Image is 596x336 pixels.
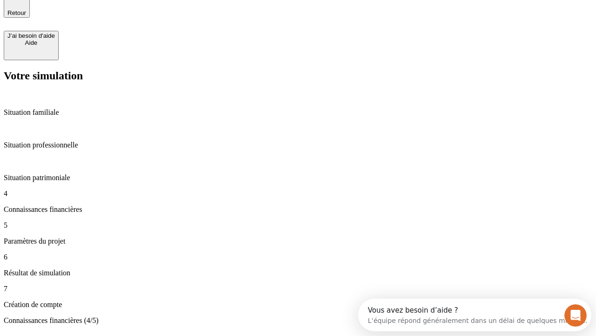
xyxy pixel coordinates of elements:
p: 6 [4,253,592,261]
p: Connaissances financières [4,205,592,214]
p: Connaissances financières (4/5) [4,316,592,325]
div: Vous avez besoin d’aide ? [10,8,229,15]
p: 5 [4,221,592,230]
span: Retour [7,9,26,16]
p: 7 [4,285,592,293]
p: Situation professionnelle [4,141,592,149]
div: J’ai besoin d'aide [7,32,55,39]
h2: Votre simulation [4,70,592,82]
p: 4 [4,189,592,198]
p: Situation familiale [4,108,592,117]
iframe: Intercom live chat [564,304,587,327]
div: Aide [7,39,55,46]
div: L’équipe répond généralement dans un délai de quelques minutes. [10,15,229,25]
p: Résultat de simulation [4,269,592,277]
p: Paramètres du projet [4,237,592,245]
iframe: Intercom live chat discovery launcher [358,299,591,331]
p: Situation patrimoniale [4,174,592,182]
p: Création de compte [4,301,592,309]
div: Ouvrir le Messenger Intercom [4,4,257,29]
button: J’ai besoin d'aideAide [4,31,59,60]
